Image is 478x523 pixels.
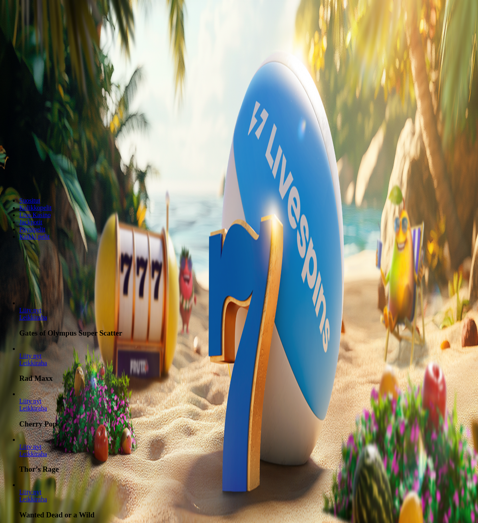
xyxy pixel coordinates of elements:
[19,233,50,240] span: Kaikki pelit
[19,211,51,218] a: Live Kasino
[19,226,45,233] span: Pöytäpelit
[19,307,42,314] a: Gates of Olympus Super Scatter
[19,329,475,338] h3: Gates of Olympus Super Scatter
[19,300,475,338] article: Gates of Olympus Super Scatter
[3,183,475,255] header: Lobby
[19,436,475,474] article: Thor’s Rage
[19,496,47,503] a: Wanted Dead or a Wild
[19,443,42,450] a: Thor’s Rage
[19,465,475,474] h3: Thor’s Rage
[19,489,42,495] span: Liity nyt
[19,398,42,404] span: Liity nyt
[19,352,42,359] a: Rad Maxx
[19,352,42,359] span: Liity nyt
[19,489,42,495] a: Wanted Dead or a Wild
[19,511,475,519] h3: Wanted Dead or a Wild
[19,314,47,321] a: Gates of Olympus Super Scatter
[19,204,52,211] a: Kolikkopelit
[19,420,475,428] h3: Cherry Pop
[19,219,42,225] a: Jackpotit
[19,390,475,428] article: Cherry Pop
[19,307,42,314] span: Liity nyt
[19,360,47,366] a: Rad Maxx
[19,481,475,519] article: Wanted Dead or a Wild
[19,345,475,383] article: Rad Maxx
[19,443,42,450] span: Liity nyt
[19,405,47,412] a: Cherry Pop
[19,451,47,457] a: Thor’s Rage
[19,374,475,383] h3: Rad Maxx
[19,398,42,404] a: Cherry Pop
[19,197,40,204] a: Suositut
[3,183,475,240] nav: Lobby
